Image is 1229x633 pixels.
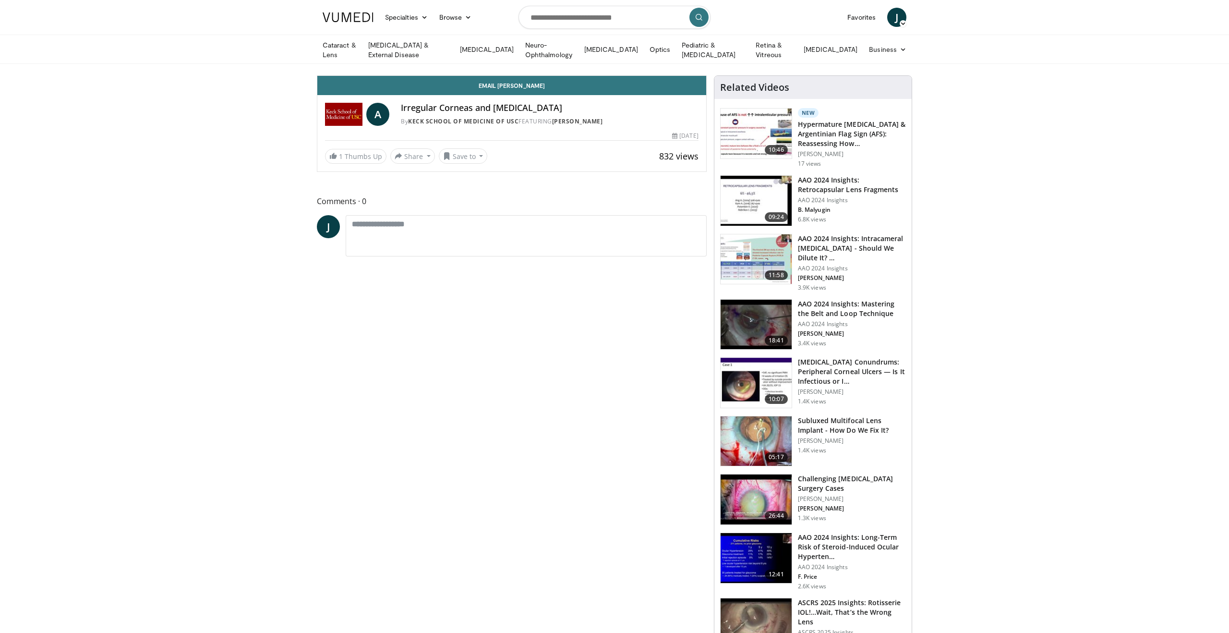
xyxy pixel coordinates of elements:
[798,160,821,168] p: 17 views
[798,175,906,195] h3: AAO 2024 Insights: Retrocapsular Lens Fragments
[750,40,798,60] a: Retina & Vitreous
[317,76,706,95] a: Email [PERSON_NAME]
[798,120,906,148] h3: Hypermature [MEDICAL_DATA] & Argentinian Flag Sign (AFS): Reassessing How…
[552,117,603,125] a: [PERSON_NAME]
[798,583,826,590] p: 2.6K views
[765,570,788,579] span: 12:41
[765,336,788,345] span: 18:41
[720,82,789,93] h4: Related Videos
[672,132,698,140] div: [DATE]
[644,40,676,59] a: Optics
[401,117,699,126] div: By FEATURING
[720,357,906,408] a: 10:07 [MEDICAL_DATA] Conundrums: Peripheral Corneal Ulcers — Is It Infectious or I… [PERSON_NAME]...
[798,40,863,59] a: [MEDICAL_DATA]
[439,148,488,164] button: Save to
[798,196,906,204] p: AAO 2024 Insights
[798,398,826,405] p: 1.4K views
[765,452,788,462] span: 05:17
[325,103,362,126] img: Keck School of Medicine of USC
[798,206,906,214] p: B. Malyugin
[401,103,699,113] h4: Irregular Corneas and [MEDICAL_DATA]
[863,40,912,59] a: Business
[798,330,906,338] p: [PERSON_NAME]
[798,265,906,272] p: AAO 2024 Insights
[721,109,792,158] img: 40c8dcf9-ac14-45af-8571-bda4a5b229bd.150x105_q85_crop-smart_upscale.jpg
[366,103,389,126] a: A
[765,511,788,521] span: 26:44
[798,474,906,493] h3: Challenging [MEDICAL_DATA] Surgery Cases
[798,274,906,282] p: [PERSON_NAME]
[798,216,826,223] p: 6.8K views
[362,40,454,60] a: [MEDICAL_DATA] & External Disease
[765,212,788,222] span: 09:24
[720,175,906,226] a: 09:24 AAO 2024 Insights: Retrocapsular Lens Fragments AAO 2024 Insights B. Malyugin 6.8K views
[798,573,906,581] p: F. Price
[434,8,478,27] a: Browse
[798,447,826,454] p: 1.4K views
[798,388,906,396] p: [PERSON_NAME]
[798,299,906,318] h3: AAO 2024 Insights: Mastering the Belt and Loop Technique
[390,148,435,164] button: Share
[798,284,826,292] p: 3.9K views
[721,416,792,466] img: 3fc25be6-574f-41c0-96b9-b0d00904b018.150x105_q85_crop-smart_upscale.jpg
[798,108,819,118] p: New
[765,270,788,280] span: 11:58
[518,6,711,29] input: Search topics, interventions
[798,563,906,571] p: AAO 2024 Insights
[720,299,906,350] a: 18:41 AAO 2024 Insights: Mastering the Belt and Loop Technique AAO 2024 Insights [PERSON_NAME] 3....
[317,215,340,238] a: J
[798,357,906,386] h3: [MEDICAL_DATA] Conundrums: Peripheral Corneal Ulcers — Is It Infectious or I…
[721,475,792,524] img: 05a6f048-9eed-46a7-93e1-844e43fc910c.150x105_q85_crop-smart_upscale.jpg
[842,8,881,27] a: Favorites
[676,40,750,60] a: Pediatric & [MEDICAL_DATA]
[765,145,788,155] span: 10:46
[578,40,644,59] a: [MEDICAL_DATA]
[325,149,386,164] a: 1 Thumbs Up
[798,598,906,627] h3: ASCRS 2025 Insights: Rotisserie IOL!…Wait, That’s the Wrong Lens
[720,474,906,525] a: 26:44 Challenging [MEDICAL_DATA] Surgery Cases [PERSON_NAME] [PERSON_NAME] 1.3K views
[720,234,906,292] a: 11:58 AAO 2024 Insights: Intracameral [MEDICAL_DATA] - Should We Dilute It? … AAO 2024 Insights [...
[798,416,906,435] h3: Subluxed Multifocal Lens Implant - How Do We Fix It?
[720,108,906,168] a: 10:46 New Hypermature [MEDICAL_DATA] & Argentinian Flag Sign (AFS): Reassessing How… [PERSON_NAME...
[519,40,578,60] a: Neuro-Ophthalmology
[798,150,906,158] p: [PERSON_NAME]
[721,300,792,350] img: 22a3a3a3-03de-4b31-bd81-a17540334f4a.150x105_q85_crop-smart_upscale.jpg
[798,495,906,503] p: [PERSON_NAME]
[317,195,707,207] span: Comments 0
[798,533,906,561] h3: AAO 2024 Insights: Long-Term Risk of Steroid-Induced Ocular Hyperten…
[454,40,519,59] a: [MEDICAL_DATA]
[721,358,792,408] img: 5ede7c1e-2637-46cb-a546-16fd546e0e1e.150x105_q85_crop-smart_upscale.jpg
[798,505,906,512] p: [PERSON_NAME]
[659,150,699,162] span: 832 views
[720,416,906,467] a: 05:17 Subluxed Multifocal Lens Implant - How Do We Fix It? [PERSON_NAME] 1.4K views
[798,340,826,347] p: 3.4K views
[379,8,434,27] a: Specialties
[721,176,792,226] img: 01f52a5c-6a53-4eb2-8a1d-dad0d168ea80.150x105_q85_crop-smart_upscale.jpg
[721,533,792,583] img: d1bebadf-5ef8-4c82-bd02-47cdd9740fa5.150x105_q85_crop-smart_upscale.jpg
[798,437,906,445] p: [PERSON_NAME]
[721,234,792,284] img: de733f49-b136-4bdc-9e00-4021288efeb7.150x105_q85_crop-smart_upscale.jpg
[323,12,374,22] img: VuMedi Logo
[339,152,343,161] span: 1
[798,320,906,328] p: AAO 2024 Insights
[317,40,362,60] a: Cataract & Lens
[798,234,906,263] h3: AAO 2024 Insights: Intracameral [MEDICAL_DATA] - Should We Dilute It? …
[765,394,788,404] span: 10:07
[408,117,518,125] a: Keck School of Medicine of USC
[720,533,906,590] a: 12:41 AAO 2024 Insights: Long-Term Risk of Steroid-Induced Ocular Hyperten… AAO 2024 Insights F. ...
[798,514,826,522] p: 1.3K views
[887,8,906,27] a: J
